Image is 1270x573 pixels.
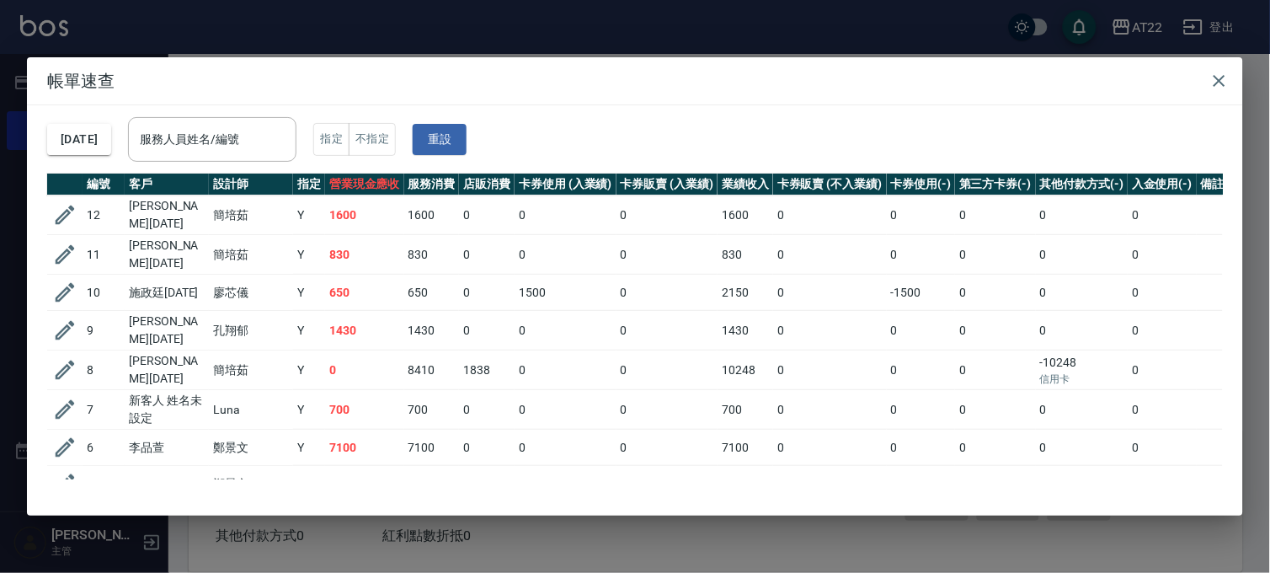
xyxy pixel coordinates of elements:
[887,351,956,390] td: 0
[955,275,1036,311] td: 0
[325,390,404,430] td: 700
[1128,311,1197,351] td: 0
[293,275,325,311] td: Y
[125,430,209,466] td: 李品萱
[955,174,1036,195] th: 第三方卡券(-)
[718,311,773,351] td: 1430
[616,430,718,466] td: 0
[887,235,956,275] td: 0
[459,275,515,311] td: 0
[1036,275,1129,311] td: 0
[325,195,404,235] td: 1600
[1197,174,1229,195] th: 備註
[293,311,325,351] td: Y
[955,390,1036,430] td: 0
[616,174,718,195] th: 卡券販賣 (入業績)
[718,174,773,195] th: 業績收入
[209,351,293,390] td: 簡培茹
[325,275,404,311] td: 650
[955,311,1036,351] td: 0
[773,311,886,351] td: 0
[209,195,293,235] td: 簡培茹
[413,124,467,155] button: 重設
[616,235,718,275] td: 0
[887,466,956,502] td: 0
[718,351,773,390] td: 10248
[1036,430,1129,466] td: 0
[773,430,886,466] td: 0
[773,275,886,311] td: 0
[83,275,125,311] td: 10
[209,430,293,466] td: 鄭景文
[773,466,886,502] td: 0
[616,195,718,235] td: 0
[404,275,460,311] td: 650
[515,195,616,235] td: 0
[955,351,1036,390] td: 0
[293,174,325,195] th: 指定
[404,311,460,351] td: 1430
[293,235,325,275] td: Y
[83,466,125,502] td: 5
[325,466,404,502] td: 1400
[1036,311,1129,351] td: 0
[209,174,293,195] th: 設計師
[293,466,325,502] td: Y
[47,124,111,155] button: [DATE]
[209,235,293,275] td: 簡培茹
[1036,235,1129,275] td: 0
[1128,351,1197,390] td: 0
[1036,174,1129,195] th: 其他付款方式(-)
[515,430,616,466] td: 0
[1036,351,1129,390] td: -10248
[83,174,125,195] th: 編號
[404,430,460,466] td: 7100
[325,351,404,390] td: 0
[616,311,718,351] td: 0
[459,235,515,275] td: 0
[404,351,460,390] td: 8410
[325,430,404,466] td: 7100
[349,123,396,156] button: 不指定
[887,311,956,351] td: 0
[293,430,325,466] td: Y
[1128,430,1197,466] td: 0
[718,195,773,235] td: 1600
[515,235,616,275] td: 0
[718,430,773,466] td: 7100
[773,235,886,275] td: 0
[83,351,125,390] td: 8
[313,123,350,156] button: 指定
[616,351,718,390] td: 0
[1128,390,1197,430] td: 0
[616,390,718,430] td: 0
[773,174,886,195] th: 卡券販賣 (不入業績)
[1128,275,1197,311] td: 0
[125,174,209,195] th: 客戶
[773,390,886,430] td: 0
[83,235,125,275] td: 11
[955,235,1036,275] td: 0
[718,466,773,502] td: 1400
[325,235,404,275] td: 830
[1040,372,1124,387] p: 信用卡
[404,195,460,235] td: 1600
[293,390,325,430] td: Y
[459,390,515,430] td: 0
[616,466,718,502] td: 0
[1036,466,1129,502] td: 0
[325,174,404,195] th: 營業現金應收
[887,195,956,235] td: 0
[887,174,956,195] th: 卡券使用(-)
[325,311,404,351] td: 1430
[125,466,209,502] td: 0922622798
[404,174,460,195] th: 服務消費
[125,351,209,390] td: [PERSON_NAME][DATE]
[459,195,515,235] td: 0
[955,430,1036,466] td: 0
[459,311,515,351] td: 0
[125,195,209,235] td: [PERSON_NAME][DATE]
[404,235,460,275] td: 830
[125,235,209,275] td: [PERSON_NAME][DATE]
[1128,195,1197,235] td: 0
